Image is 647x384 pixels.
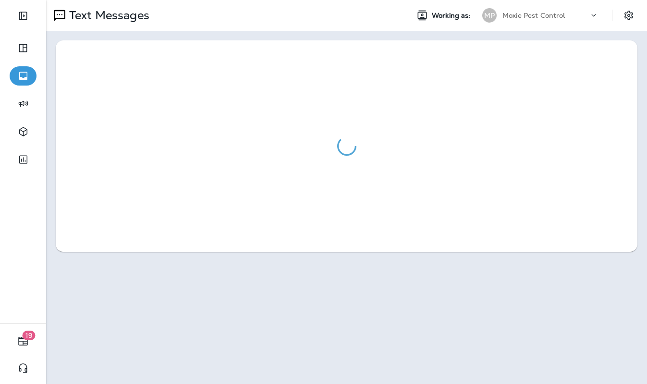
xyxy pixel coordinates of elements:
[502,12,565,19] p: Moxie Pest Control
[10,6,37,25] button: Expand Sidebar
[23,331,36,340] span: 19
[432,12,473,20] span: Working as:
[620,7,637,24] button: Settings
[482,8,497,23] div: MP
[65,8,149,23] p: Text Messages
[10,332,37,351] button: 19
